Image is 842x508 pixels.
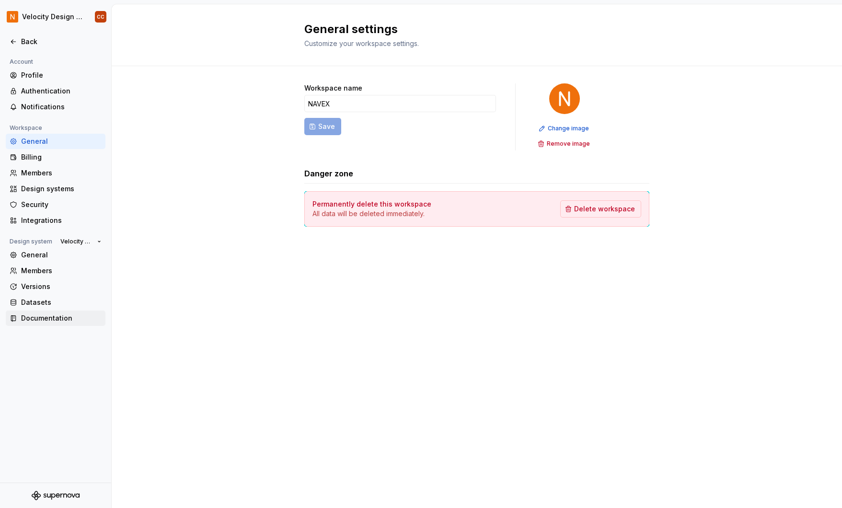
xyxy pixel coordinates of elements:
a: Back [6,34,105,49]
div: Datasets [21,298,102,307]
h2: General settings [304,22,638,37]
a: Members [6,165,105,181]
div: Velocity Design System by NAVEX [22,12,83,22]
div: Design system [6,236,56,247]
div: Workspace [6,122,46,134]
div: Integrations [21,216,102,225]
img: bb28370b-b938-4458-ba0e-c5bddf6d21d4.png [7,11,18,23]
a: Security [6,197,105,212]
label: Workspace name [304,83,362,93]
a: Design systems [6,181,105,196]
a: Members [6,263,105,278]
a: Integrations [6,213,105,228]
a: Notifications [6,99,105,115]
span: Remove image [547,140,590,148]
div: Profile [21,70,102,80]
h3: Danger zone [304,168,353,179]
span: Velocity Design System by NAVEX [60,238,93,245]
div: General [21,137,102,146]
a: Documentation [6,311,105,326]
img: bb28370b-b938-4458-ba0e-c5bddf6d21d4.png [549,83,580,114]
div: CC [97,13,104,21]
span: Change image [548,125,589,132]
a: General [6,134,105,149]
button: Velocity Design System by NAVEXCC [2,6,109,27]
a: Versions [6,279,105,294]
div: Members [21,266,102,276]
span: Customize your workspace settings. [304,39,419,47]
p: All data will be deleted immediately. [312,209,431,219]
div: Account [6,56,37,68]
div: Design systems [21,184,102,194]
div: Documentation [21,313,102,323]
div: General [21,250,102,260]
a: General [6,247,105,263]
a: Authentication [6,83,105,99]
button: Change image [536,122,593,135]
a: Billing [6,150,105,165]
svg: Supernova Logo [32,491,80,500]
div: Versions [21,282,102,291]
h4: Permanently delete this workspace [312,199,431,209]
button: Remove image [535,137,594,150]
span: Delete workspace [574,204,635,214]
a: Profile [6,68,105,83]
div: Notifications [21,102,102,112]
div: Back [21,37,102,46]
a: Datasets [6,295,105,310]
button: Delete workspace [560,200,641,218]
div: Security [21,200,102,209]
div: Billing [21,152,102,162]
div: Authentication [21,86,102,96]
div: Members [21,168,102,178]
